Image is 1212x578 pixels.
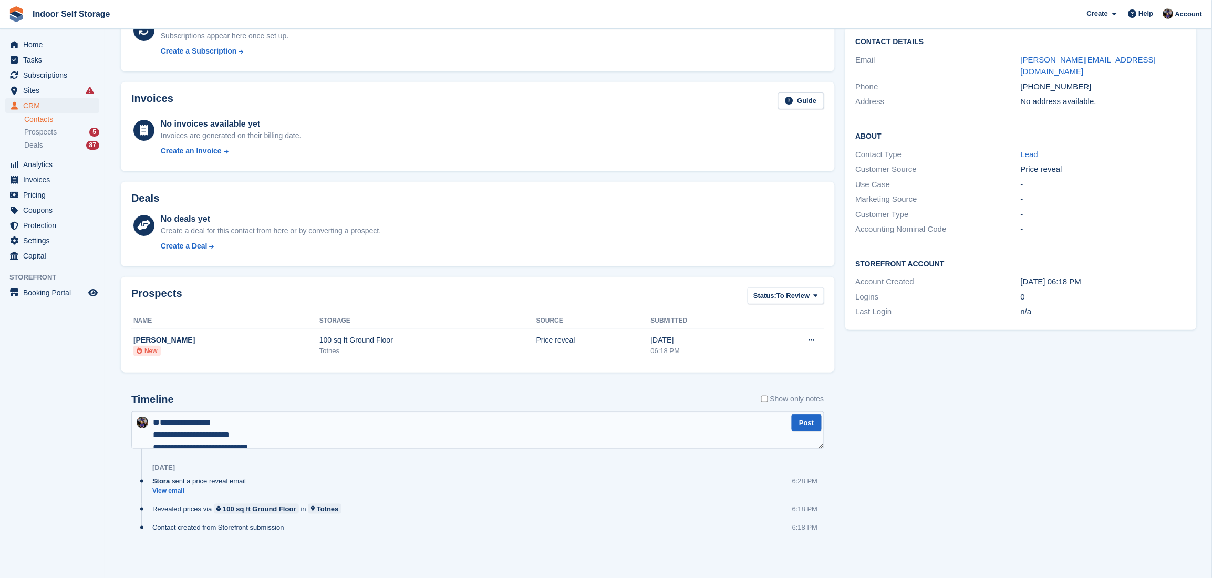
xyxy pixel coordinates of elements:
[1021,193,1186,205] div: -
[856,291,1021,303] div: Logins
[761,394,824,405] label: Show only notes
[1021,276,1186,288] div: [DATE] 06:18 PM
[161,46,289,57] a: Create a Subscription
[856,258,1186,269] h2: Storefront Account
[856,96,1021,108] div: Address
[152,463,175,472] div: [DATE]
[1139,8,1154,19] span: Help
[131,287,182,307] h2: Prospects
[5,98,99,113] a: menu
[5,53,99,67] a: menu
[5,188,99,202] a: menu
[23,157,86,172] span: Analytics
[1021,179,1186,191] div: -
[5,218,99,233] a: menu
[131,313,319,329] th: Name
[856,130,1186,141] h2: About
[152,476,251,486] div: sent a price reveal email
[317,504,339,514] div: Totnes
[856,209,1021,221] div: Customer Type
[5,37,99,52] a: menu
[761,394,768,405] input: Show only notes
[161,46,237,57] div: Create a Subscription
[223,504,296,514] div: 100 sq ft Ground Floor
[856,163,1021,176] div: Customer Source
[1163,8,1174,19] img: Sandra Pomeroy
[651,335,759,346] div: [DATE]
[152,522,289,532] div: Contact created from Storefront submission
[23,218,86,233] span: Protection
[5,68,99,82] a: menu
[23,68,86,82] span: Subscriptions
[161,241,208,252] div: Create a Deal
[1021,306,1186,318] div: n/a
[137,417,148,428] img: Sandra Pomeroy
[152,487,251,496] a: View email
[86,141,99,150] div: 87
[24,127,57,137] span: Prospects
[856,276,1021,288] div: Account Created
[23,98,86,113] span: CRM
[748,287,824,305] button: Status: To Review
[152,476,170,486] span: Stora
[1021,223,1186,235] div: -
[86,86,94,95] i: Smart entry sync failures have occurred
[1175,9,1203,19] span: Account
[23,203,86,218] span: Coupons
[1087,8,1108,19] span: Create
[131,92,173,110] h2: Invoices
[24,140,99,151] a: Deals 87
[319,346,536,356] div: Totnes
[152,504,347,514] div: Revealed prices via in
[23,188,86,202] span: Pricing
[161,146,302,157] a: Create an Invoice
[28,5,115,23] a: Indoor Self Storage
[1021,55,1156,76] a: [PERSON_NAME][EMAIL_ADDRESS][DOMAIN_NAME]
[9,272,105,283] span: Storefront
[133,346,161,356] li: New
[856,149,1021,161] div: Contact Type
[23,83,86,98] span: Sites
[23,53,86,67] span: Tasks
[214,504,298,514] a: 100 sq ft Ground Floor
[856,179,1021,191] div: Use Case
[778,92,824,110] a: Guide
[651,346,759,356] div: 06:18 PM
[161,118,302,130] div: No invoices available yet
[161,241,381,252] a: Create a Deal
[1021,96,1186,108] div: No address available.
[24,127,99,138] a: Prospects 5
[23,249,86,263] span: Capital
[856,306,1021,318] div: Last Login
[856,223,1021,235] div: Accounting Nominal Code
[536,313,651,329] th: Source
[5,249,99,263] a: menu
[792,504,817,514] div: 6:18 PM
[131,394,174,406] h2: Timeline
[161,225,381,236] div: Create a deal for this contact from here or by converting a prospect.
[1021,163,1186,176] div: Price reveal
[536,335,651,346] div: Price reveal
[161,213,381,225] div: No deals yet
[24,140,43,150] span: Deals
[23,233,86,248] span: Settings
[133,335,319,346] div: [PERSON_NAME]
[308,504,341,514] a: Totnes
[89,128,99,137] div: 5
[776,291,810,301] span: To Review
[753,291,776,301] span: Status:
[856,54,1021,78] div: Email
[5,172,99,187] a: menu
[5,157,99,172] a: menu
[856,81,1021,93] div: Phone
[5,233,99,248] a: menu
[792,522,817,532] div: 6:18 PM
[23,285,86,300] span: Booking Portal
[131,192,159,204] h2: Deals
[161,130,302,141] div: Invoices are generated on their billing date.
[319,335,536,346] div: 100 sq ft Ground Floor
[1021,81,1186,93] div: [PHONE_NUMBER]
[1021,209,1186,221] div: -
[792,476,817,486] div: 6:28 PM
[5,285,99,300] a: menu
